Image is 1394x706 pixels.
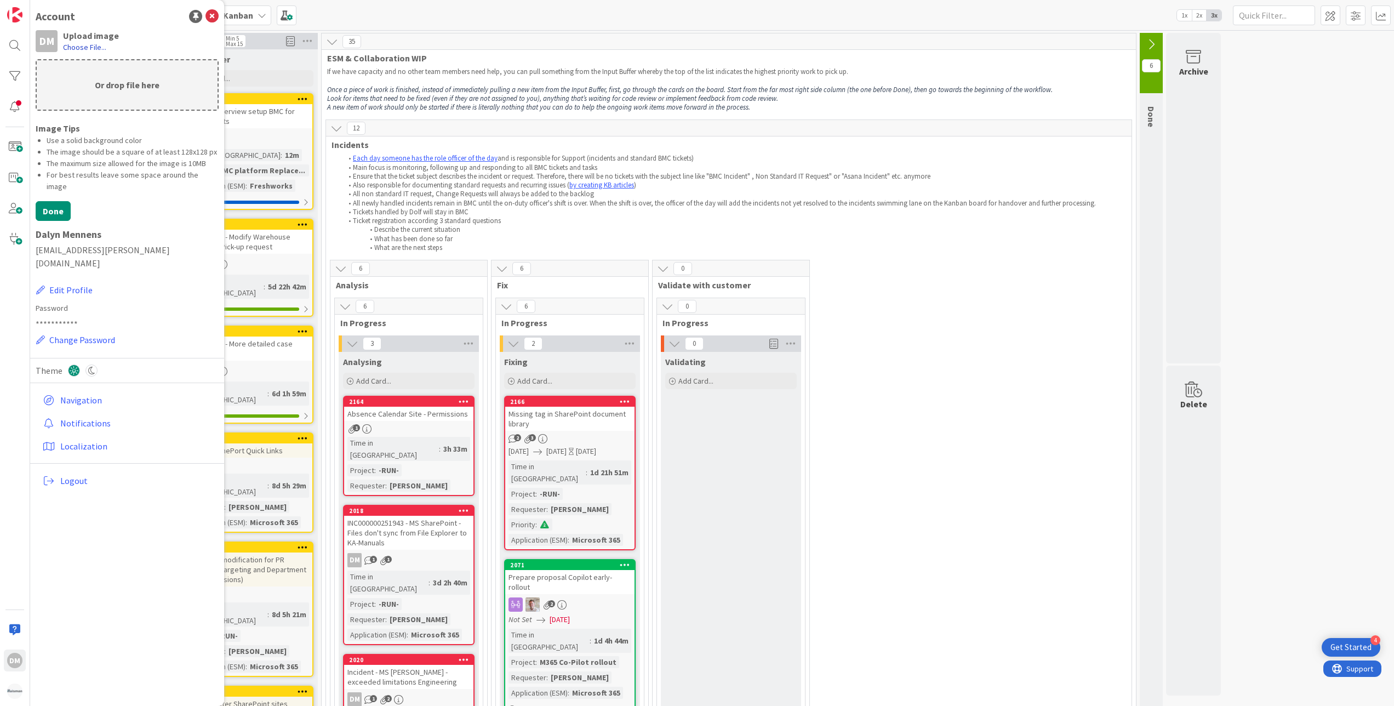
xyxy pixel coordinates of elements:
[658,280,796,291] span: Validate with customer
[327,53,1122,64] span: ESM & Collaboration WIP
[569,687,623,699] div: Microsoft 365
[1179,65,1208,78] div: Archive
[408,629,462,641] div: Microsoft 365
[385,695,392,702] span: 2
[342,190,1127,198] li: All non standard IT request, Change Requests will always be added to the backlog
[36,364,62,377] span: Theme
[678,300,696,313] span: 0
[535,519,537,531] span: :
[376,598,402,610] div: -RUN-
[183,257,312,271] div: AC
[188,688,312,696] div: 2011
[347,480,385,492] div: Requester
[265,281,309,293] div: 5d 22h 42m
[1233,5,1315,25] input: Quick Filter...
[344,665,473,689] div: Incident - MS [PERSON_NAME] - exceeded limitations Engineering
[247,661,301,673] div: Microsoft 365
[505,397,635,431] div: 2166Missing tag in SharePoint document library
[36,303,219,314] label: Password
[344,397,473,421] div: 2164Absence Calendar Site - Permissions
[342,225,1127,234] li: Describe the current situation
[347,553,362,567] div: DM
[1142,59,1161,72] span: 6
[186,382,267,406] div: Time in [GEOGRAPHIC_DATA]
[385,556,392,563] span: 1
[267,480,269,492] span: :
[1322,638,1380,657] div: Open Get Started checklist, remaining modules: 4
[517,300,535,313] span: 6
[342,163,1127,172] li: Main focus is monitoring, following up and responding to all BMC tickets and tasks
[344,506,473,550] div: 2018INC000000251943 - MS SharePoint - Files don't sync from File Explorer to KA-Manuals
[36,122,219,135] div: Image Tips
[343,356,382,367] span: Analysing
[512,262,531,275] span: 6
[215,164,308,176] div: BMC platform Replace...
[47,158,219,169] li: The maximum size allowed for the image is 10MB
[353,424,360,431] span: 1
[347,122,365,135] span: 12
[269,480,309,492] div: 8d 5h 29m
[349,398,473,406] div: 2164
[183,443,312,458] div: Adding HomePort Quick Links
[186,275,264,299] div: Time in [GEOGRAPHIC_DATA]
[351,262,370,275] span: 6
[510,561,635,569] div: 2071
[60,474,214,487] span: Logout
[7,7,22,22] img: Visit kanbanzone.com
[548,503,612,515] div: [PERSON_NAME]
[7,684,22,699] img: avatar
[37,60,218,110] p: Or drop file here
[385,613,387,625] span: :
[327,67,1130,76] p: If we have capacity and no other team members need help, you can pull something from the Input Bu...
[347,629,407,641] div: Application (ESM)
[36,333,116,347] button: Change Password
[509,629,590,653] div: Time in [GEOGRAPHIC_DATA]
[183,195,312,209] div: 0/1
[535,488,537,500] span: :
[505,560,635,594] div: 2071Prepare proposal Copilot early-rollout
[188,435,312,442] div: 2009
[267,388,269,400] span: :
[1207,10,1221,21] span: 3x
[215,630,241,642] div: -RUN-
[505,560,635,570] div: 2071
[546,446,567,457] span: [DATE]
[267,608,269,620] span: :
[546,671,548,684] span: :
[548,600,555,607] span: 2
[36,30,58,52] div: DM
[505,597,635,612] div: Rd
[183,553,312,587] div: Homeport modification for PR (Audience targeting and Department site permissions)
[226,41,243,47] div: Max 15
[245,516,247,528] span: :
[548,671,612,684] div: [PERSON_NAME]
[342,154,1127,163] li: and is responsible for Support (incidents and standard BMC tickets)
[374,598,376,610] span: :
[188,221,312,229] div: 2086
[1370,635,1380,645] div: 4
[349,656,473,664] div: 2020
[385,480,387,492] span: :
[376,464,402,476] div: -RUN-
[344,407,473,421] div: Absence Calendar Site - Permissions
[38,413,219,433] a: Notifications
[685,337,704,350] span: 0
[281,149,282,161] span: :
[36,243,219,270] span: [EMAIL_ADDRESS][PERSON_NAME][DOMAIN_NAME]
[183,302,312,316] div: 1/1
[590,635,591,647] span: :
[47,146,219,158] li: The image should be a square of at least 128x128 px
[347,613,385,625] div: Requester
[188,328,312,335] div: 2085
[509,614,532,624] i: Not Set
[344,655,473,689] div: 2020Incident - MS [PERSON_NAME] - exceeded limitations Engineering
[342,208,1127,217] li: Tickets handled by Dolf will stay in BMC
[535,656,537,668] span: :
[347,464,374,476] div: Project
[342,35,361,48] span: 35
[340,317,469,328] span: In Progress
[509,687,568,699] div: Application (ESM)
[550,614,570,625] span: [DATE]
[568,687,569,699] span: :
[441,443,470,455] div: 3h 33m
